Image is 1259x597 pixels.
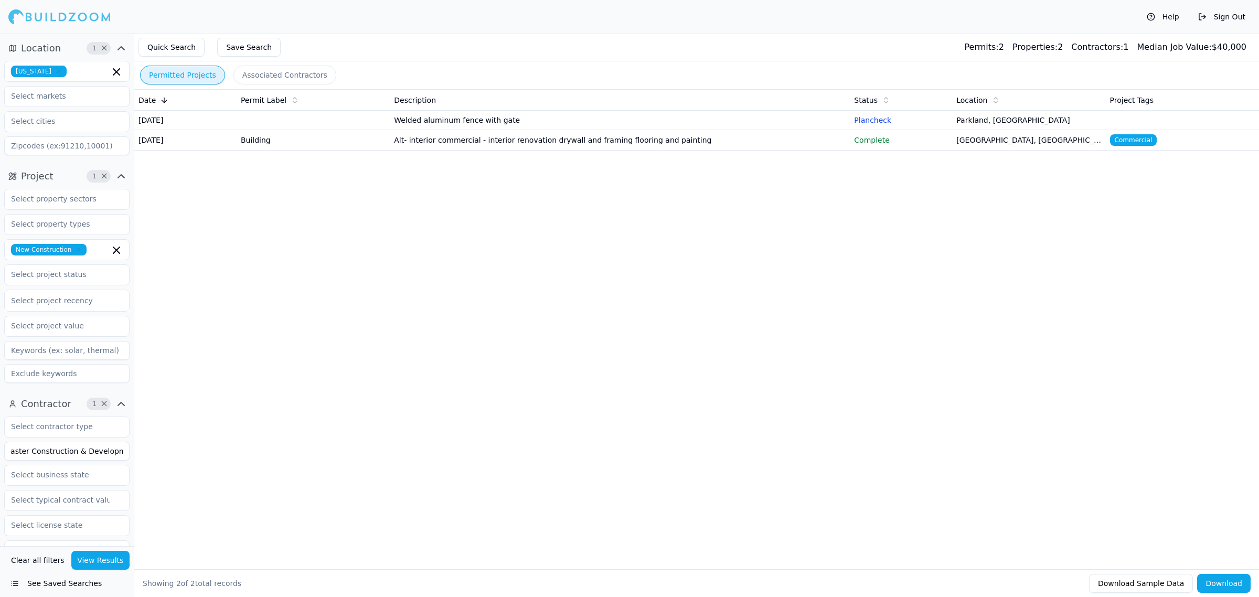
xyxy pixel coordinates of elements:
[140,66,225,84] button: Permitted Projects
[233,66,336,84] button: Associated Contractors
[5,316,116,335] input: Select project value
[5,516,116,535] input: Select license state
[11,244,87,255] span: New Construction
[4,540,130,559] input: Phone ex: 5555555555
[100,46,108,51] span: Clear Location filters
[1193,8,1251,25] button: Sign Out
[21,397,71,411] span: Contractor
[89,399,100,409] span: 1
[5,417,116,436] input: Select contractor type
[237,130,390,151] td: Building
[1012,42,1058,52] span: Properties:
[4,40,130,57] button: Location1Clear Location filters
[854,115,948,125] p: Plancheck
[21,169,54,184] span: Project
[190,579,195,588] span: 2
[5,465,116,484] input: Select business state
[4,168,130,185] button: Project1Clear Project filters
[390,130,850,151] td: Alt- interior commercial - interior renovation drywall and framing flooring and painting
[134,130,237,151] td: [DATE]
[1141,8,1185,25] button: Help
[394,95,436,105] span: Description
[143,578,241,589] div: Showing of total records
[1137,41,1246,54] div: $ 40,000
[952,111,1105,130] td: Parkland, [GEOGRAPHIC_DATA]
[100,401,108,407] span: Clear Contractor filters
[964,41,1004,54] div: 2
[176,579,181,588] span: 2
[71,551,130,570] button: View Results
[4,136,130,155] input: Zipcodes (ex:91210,10001)
[4,364,130,383] input: Exclude keywords
[5,265,116,284] input: Select project status
[1071,41,1128,54] div: 1
[4,396,130,412] button: Contractor1Clear Contractor filters
[138,95,156,105] span: Date
[956,95,987,105] span: Location
[21,41,61,56] span: Location
[89,171,100,182] span: 1
[964,42,998,52] span: Permits:
[1012,41,1063,54] div: 2
[5,189,116,208] input: Select property sectors
[241,95,286,105] span: Permit Label
[5,491,116,509] input: Select typical contract value
[8,551,67,570] button: Clear all filters
[854,95,878,105] span: Status
[134,111,237,130] td: [DATE]
[390,111,850,130] td: Welded aluminum fence with gate
[5,215,116,233] input: Select property types
[100,174,108,179] span: Clear Project filters
[952,130,1105,151] td: [GEOGRAPHIC_DATA], [GEOGRAPHIC_DATA]
[89,43,100,54] span: 1
[854,135,948,145] p: Complete
[1071,42,1123,52] span: Contractors:
[1197,574,1251,593] button: Download
[5,87,116,105] input: Select markets
[4,442,130,461] input: Business name
[1110,134,1157,146] span: Commercial
[4,341,130,360] input: Keywords (ex: solar, thermal)
[217,38,281,57] button: Save Search
[1089,574,1193,593] button: Download Sample Data
[1110,95,1154,105] span: Project Tags
[138,38,205,57] button: Quick Search
[5,112,116,131] input: Select cities
[4,574,130,593] button: See Saved Searches
[11,66,67,77] span: [US_STATE]
[1137,42,1211,52] span: Median Job Value:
